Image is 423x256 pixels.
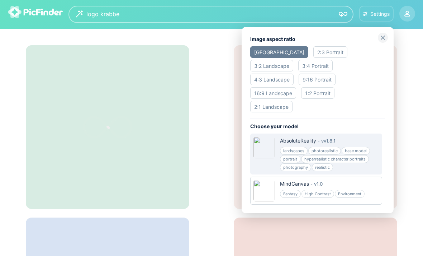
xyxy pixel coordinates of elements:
[280,163,311,171] div: photography
[301,87,334,99] div: 1:2 Portrait
[250,74,294,85] div: 4:3 Landscape
[280,155,300,163] div: portrait
[342,147,370,155] div: base model
[308,147,341,155] div: photorealistic
[378,33,388,43] img: close-grey.svg
[299,74,336,85] div: 9:16 Portrait
[301,155,369,163] div: hyperrealistic character portraits
[250,101,293,112] div: 2:1 Landscape
[313,46,347,58] div: 2:3 Portrait
[314,180,323,187] div: v 1.0
[316,137,321,144] div: -
[280,137,316,144] div: AbsoluteReality
[253,180,275,201] img: 6563a2d355b76-2048x2048.jpg
[250,87,296,99] div: 16:9 Landscape
[250,123,385,130] div: Choose your model
[250,46,308,58] div: [GEOGRAPHIC_DATA]
[253,137,275,158] img: 68361c9274fc8-1200x1509.jpg
[298,60,333,71] div: 3:4 Portrait
[301,190,334,198] div: High Contrast
[280,147,308,155] div: landscapes
[309,180,314,187] div: -
[312,163,333,171] div: realistic
[250,36,385,43] div: Image aspect ratio
[280,180,309,187] div: MindCanvas
[335,190,365,198] div: Environment
[280,190,301,198] div: Fantasy
[250,60,293,71] div: 3:2 Landscape
[321,137,336,144] div: v v1.8.1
